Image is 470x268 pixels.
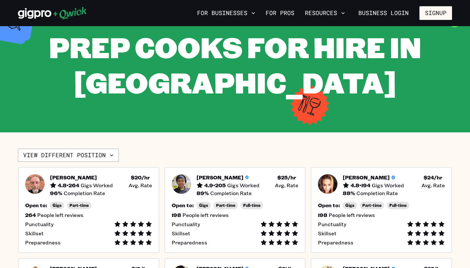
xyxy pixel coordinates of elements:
[311,167,452,253] button: Pro headshot[PERSON_NAME]4.8•194Gigs Worked$24/hr Avg. Rate88%Completion RateOpen to:GigsPart-tim...
[345,203,354,208] span: Gigs
[275,182,298,189] span: Avg. Rate
[318,230,337,237] span: Skillset
[210,190,252,196] span: Completion Rate
[356,190,398,196] span: Completion Rate
[196,190,209,196] h5: 89 %
[129,182,152,189] span: Avg. Rate
[37,212,84,218] span: People left reviews
[419,6,452,20] button: Signup
[227,182,259,189] span: Gigs Worked
[351,182,370,189] h5: 4.8 • 194
[172,212,181,218] h5: 198
[25,174,45,194] img: Pro headshot
[195,8,258,19] button: For Businesses
[318,202,340,209] h5: Open to:
[318,212,327,218] h5: 198
[50,174,97,181] h5: [PERSON_NAME]
[329,212,375,218] span: People left reviews
[172,230,190,237] span: Skillset
[216,203,235,208] span: Part-time
[421,182,445,189] span: Avg. Rate
[172,239,207,246] span: Preparedness
[318,174,337,194] img: Pro headshot
[172,202,194,209] h5: Open to:
[25,221,54,227] span: Punctuality
[343,190,355,196] h5: 88 %
[204,182,226,189] h5: 4.9 • 205
[318,221,346,227] span: Punctuality
[70,203,89,208] span: Part-time
[302,8,348,19] button: Resources
[243,203,260,208] span: Full-time
[389,203,407,208] span: Full-time
[25,202,47,209] h5: Open to:
[18,149,119,162] button: View different position
[25,230,44,237] span: Skillset
[362,203,382,208] span: Part-time
[196,174,243,181] h5: [PERSON_NAME]
[182,212,229,218] span: People left reviews
[199,203,208,208] span: Gigs
[424,174,442,181] h5: $ 24 /hr
[343,174,390,181] h5: [PERSON_NAME]
[81,182,113,189] span: Gigs Worked
[25,212,36,218] h5: 264
[277,174,296,181] h5: $ 25 /hr
[18,167,159,253] button: Pro headshot[PERSON_NAME]4.8•264Gigs Worked$20/hr Avg. Rate96%Completion RateOpen to:GigsPart-tim...
[53,203,62,208] span: Gigs
[64,190,105,196] span: Completion Rate
[25,239,61,246] span: Preparedness
[318,239,353,246] span: Preparedness
[263,8,297,19] a: For Pros
[50,190,62,196] h5: 96 %
[58,182,79,189] h5: 4.8 • 264
[372,182,404,189] span: Gigs Worked
[131,174,150,181] h5: $ 20 /hr
[172,174,191,194] img: Pro headshot
[164,167,306,253] button: Pro headshot[PERSON_NAME]4.9•205Gigs Worked$25/hr Avg. Rate89%Completion RateOpen to:GigsPart-tim...
[49,28,421,101] span: Prep Cooks for Hire in [GEOGRAPHIC_DATA]
[172,221,200,227] span: Punctuality
[353,6,414,20] a: Business Login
